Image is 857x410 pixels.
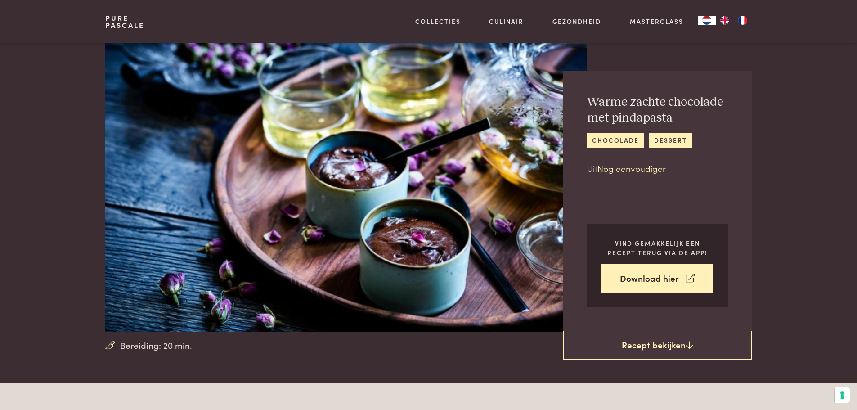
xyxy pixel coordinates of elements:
[835,387,850,403] button: Uw voorkeuren voor toestemming voor trackingtechnologieën
[105,43,586,332] img: Warme zachte chocolade met pindapasta
[601,264,713,293] a: Download hier
[734,16,752,25] a: FR
[563,331,752,360] a: Recept bekijken
[698,16,752,25] aside: Language selected: Nederlands
[698,16,716,25] div: Language
[552,17,601,26] a: Gezondheid
[716,16,752,25] ul: Language list
[597,162,666,174] a: Nog eenvoudiger
[489,17,524,26] a: Culinair
[716,16,734,25] a: EN
[105,14,144,29] a: PurePascale
[630,17,683,26] a: Masterclass
[587,95,728,126] h2: Warme zachte chocolade met pindapasta
[120,339,192,352] span: Bereiding: 20 min.
[649,133,692,148] a: dessert
[415,17,461,26] a: Collecties
[587,162,728,175] p: Uit
[698,16,716,25] a: NL
[601,239,713,257] p: Vind gemakkelijk een recept terug via de app!
[587,133,644,148] a: chocolade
